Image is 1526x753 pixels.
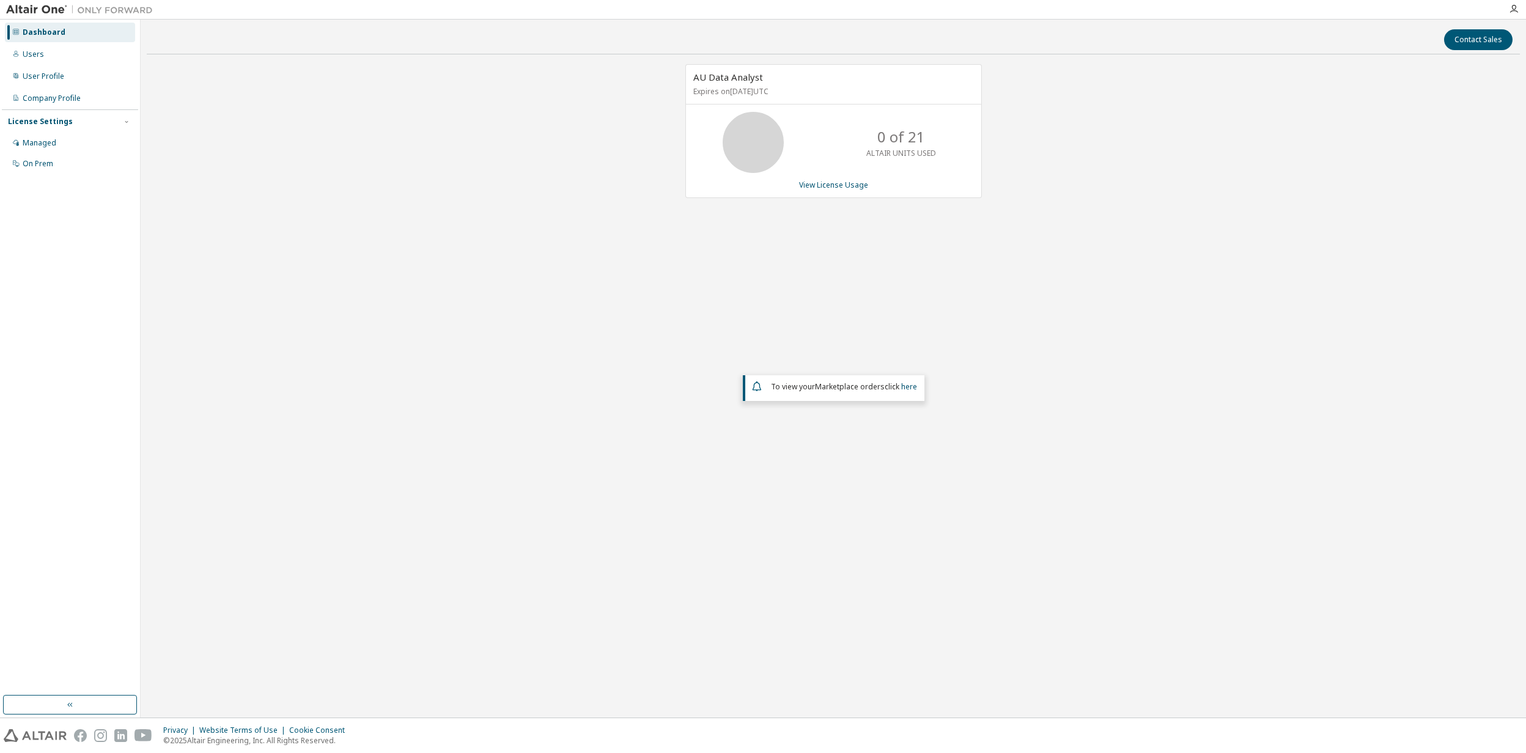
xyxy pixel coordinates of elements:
div: User Profile [23,72,64,81]
img: facebook.svg [74,729,87,742]
p: 0 of 21 [877,127,925,147]
img: Altair One [6,4,159,16]
div: License Settings [8,117,73,127]
img: altair_logo.svg [4,729,67,742]
img: youtube.svg [135,729,152,742]
div: Privacy [163,725,199,735]
a: here [901,381,917,392]
div: Cookie Consent [289,725,352,735]
p: © 2025 Altair Engineering, Inc. All Rights Reserved. [163,735,352,746]
div: Managed [23,138,56,148]
button: Contact Sales [1444,29,1513,50]
span: To view your click [771,381,917,392]
img: linkedin.svg [114,729,127,742]
em: Marketplace orders [815,381,885,392]
div: Website Terms of Use [199,725,289,735]
div: On Prem [23,159,53,169]
div: Users [23,50,44,59]
div: Dashboard [23,28,65,37]
a: View License Usage [799,180,868,190]
img: instagram.svg [94,729,107,742]
p: Expires on [DATE] UTC [693,86,971,97]
span: AU Data Analyst [693,71,763,83]
p: ALTAIR UNITS USED [866,148,936,158]
div: Company Profile [23,94,81,103]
